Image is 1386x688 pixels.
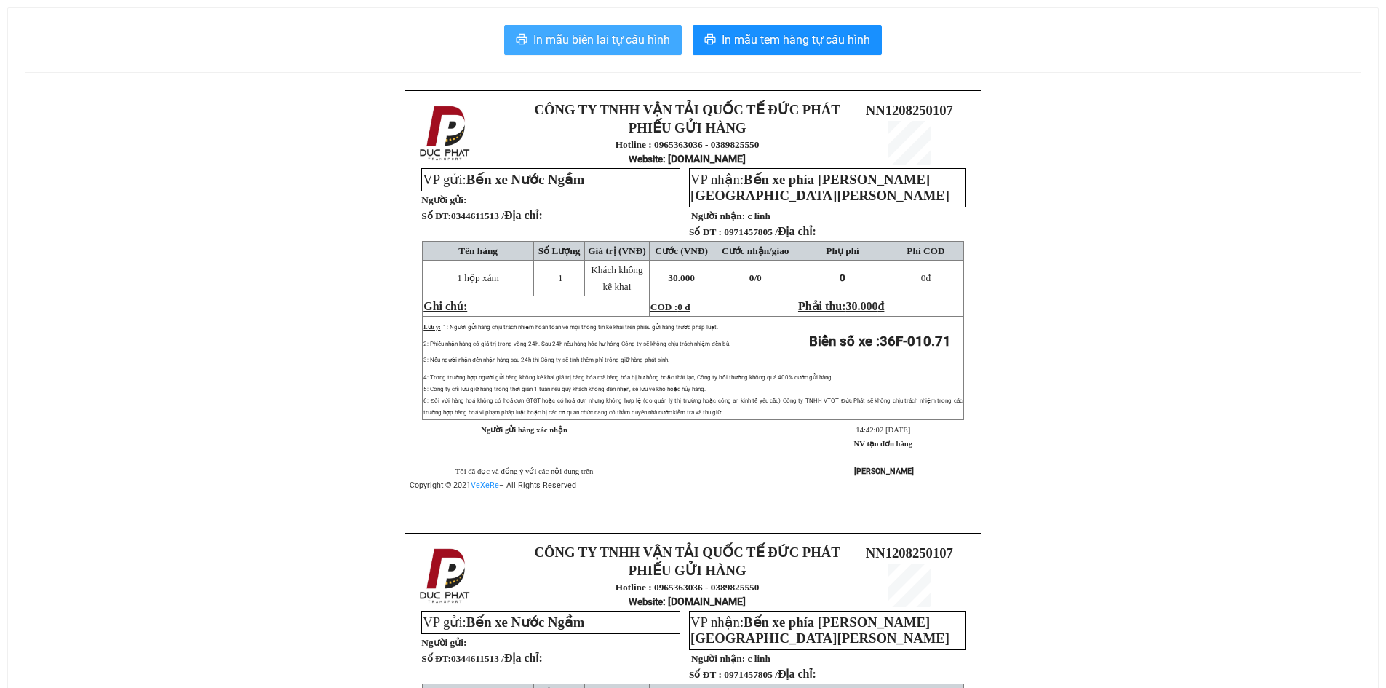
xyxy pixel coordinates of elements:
[689,669,722,680] strong: Số ĐT :
[878,300,885,312] span: đ
[423,614,584,630] span: VP gửi:
[826,245,859,256] span: Phụ phí
[629,153,746,165] strong: : [DOMAIN_NAME]
[135,103,223,119] span: NN1208250107
[757,272,762,283] span: 0
[423,300,467,312] span: Ghi chú:
[668,272,695,283] span: 30.000
[749,272,762,283] span: 0/
[809,333,951,349] strong: Biển số xe :
[650,301,690,312] span: COD :
[690,614,949,646] span: VP nhận:
[798,300,884,312] span: Phải thu:
[629,596,663,607] span: Website
[455,467,594,475] span: Tôi đã đọc và đồng ý với các nội dung trên
[421,637,466,648] strong: Người gửi:
[458,245,498,256] span: Tên hàng
[471,481,499,490] a: VeXeRe
[415,545,477,606] img: logo
[690,614,949,646] span: Bến xe phía [PERSON_NAME][GEOGRAPHIC_DATA][PERSON_NAME]
[778,668,816,680] span: Địa chỉ:
[846,300,878,312] span: 30.000
[451,653,543,664] span: 0344611513 /
[466,172,585,187] span: Bến xe Nước Ngầm
[421,653,543,664] strong: Số ĐT:
[423,398,963,416] span: 6: Đối với hàng hoá không có hoá đơn GTGT hoặc có hoá đơn nhưng không hợp lệ (do quản lý thị trườ...
[629,596,746,607] strong: : [DOMAIN_NAME]
[921,272,931,283] span: đ
[691,653,745,664] strong: Người nhận:
[504,652,543,664] span: Địa chỉ:
[591,264,642,292] span: Khách không kê khai
[535,545,840,560] strong: CÔNG TY TNHH VẬN TẢI QUỐC TẾ ĐỨC PHÁT
[921,272,926,283] span: 0
[481,426,567,434] strong: Người gửi hàng xác nhận
[7,52,28,113] img: logo
[32,12,131,75] strong: CÔNG TY TNHH VẬN TẢI QUỐC TẾ ĐỨC PHÁT
[457,272,499,283] span: 1 hộp xám
[629,120,746,135] strong: PHIẾU GỬI HÀNG
[854,467,914,476] strong: [PERSON_NAME]
[451,210,543,221] span: 0344611513 /
[443,324,718,331] span: 1: Người gửi hàng chịu trách nhiệm hoàn toàn về mọi thông tin kê khai trên phiếu gửi hàng trước p...
[722,245,789,256] span: Cước nhận/giao
[616,139,760,150] strong: Hotline : 0965363036 - 0389825550
[690,172,949,203] span: VP nhận:
[724,669,816,680] span: 0971457805 /
[466,614,585,630] span: Bến xe Nước Ngầm
[535,102,840,117] strong: CÔNG TY TNHH VẬN TẢI QUỐC TẾ ĐỨC PHÁT
[629,154,663,165] span: Website
[722,31,870,49] span: In mẫu tem hàng tự cấu hình
[629,563,746,578] strong: PHIẾU GỬI HÀNG
[880,333,951,349] span: 36F-010.71
[558,272,563,283] span: 1
[691,210,745,221] strong: Người nhận:
[616,582,760,593] strong: Hotline : 0965363036 - 0389825550
[44,78,118,109] strong: PHIẾU GỬI HÀNG
[421,194,466,205] strong: Người gửi:
[856,426,910,434] span: 14:42:02 [DATE]
[410,481,576,490] span: Copyright © 2021 – All Rights Reserved
[423,324,440,331] span: Lưu ý:
[423,374,833,381] span: 4: Trong trường hợp người gửi hàng không kê khai giá trị hàng hóa mà hàng hóa bị hư hỏng hoặc thấ...
[704,33,716,47] span: printer
[907,245,944,256] span: Phí COD
[423,341,730,347] span: 2: Phiếu nhận hàng có giá trị trong vòng 24h. Sau 24h nếu hàng hóa hư hỏng Công ty sẽ không chịu ...
[866,103,953,118] span: NN1208250107
[423,172,584,187] span: VP gửi:
[423,357,669,363] span: 3: Nếu người nhận đến nhận hàng sau 24h thì Công ty sẽ tính thêm phí trông giữ hàng phát sinh.
[415,103,477,164] img: logo
[840,272,845,283] span: 0
[778,225,816,237] span: Địa chỉ:
[866,545,953,561] span: NN1208250107
[693,25,882,55] button: printerIn mẫu tem hàng tự cấu hình
[677,301,690,312] span: 0 đ
[747,210,770,221] span: c linh
[516,33,527,47] span: printer
[689,226,722,237] strong: Số ĐT :
[747,653,770,664] span: c linh
[423,386,705,392] span: 5: Công ty chỉ lưu giữ hàng trong thời gian 1 tuần nếu quý khách không đến nhận, sẽ lưu về kho ho...
[533,31,670,49] span: In mẫu biên lai tự cấu hình
[690,172,949,203] span: Bến xe phía [PERSON_NAME][GEOGRAPHIC_DATA][PERSON_NAME]
[421,210,543,221] strong: Số ĐT:
[504,25,682,55] button: printerIn mẫu biên lai tự cấu hình
[538,245,581,256] span: Số Lượng
[655,245,708,256] span: Cước (VNĐ)
[504,209,543,221] span: Địa chỉ:
[854,440,912,448] strong: NV tạo đơn hàng
[588,245,646,256] span: Giá trị (VNĐ)
[724,226,816,237] span: 0971457805 /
